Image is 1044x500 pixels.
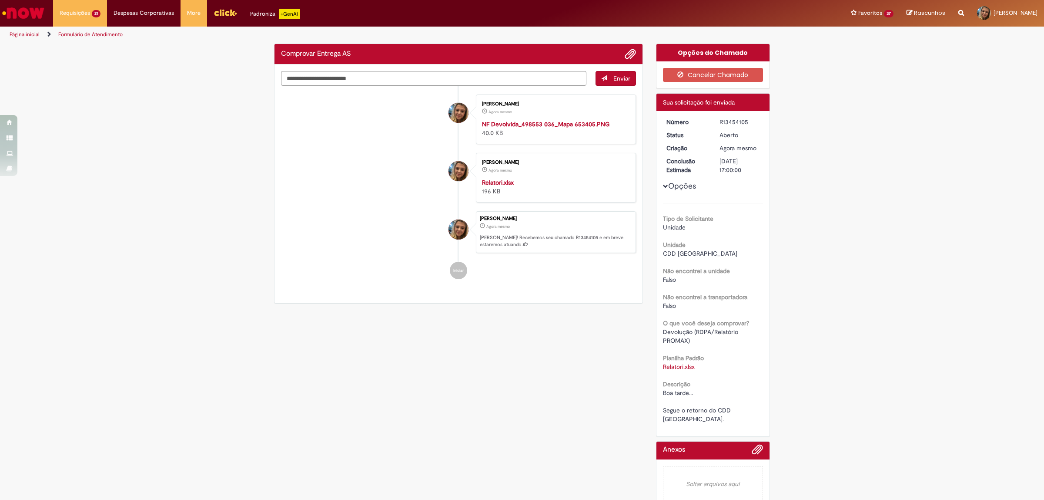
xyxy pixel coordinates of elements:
[281,50,351,58] h2: Comprovar Entrega AS Histórico de tíquete
[660,157,713,174] dt: Conclusão Estimada
[719,144,760,152] div: 27/08/2025 18:05:18
[1,4,46,22] img: ServiceNow
[489,109,512,115] time: 27/08/2025 18:04:59
[663,328,740,345] span: Devolução (RDPA/Relatório PROMAX)
[482,179,514,186] a: Relatori.xlsx
[489,109,512,115] span: Agora mesmo
[660,131,713,139] dt: Status
[214,6,237,19] img: click_logo_yellow_360x200.png
[489,168,512,173] time: 27/08/2025 18:04:52
[663,276,676,284] span: Falso
[482,101,627,107] div: [PERSON_NAME]
[281,71,586,86] textarea: Digite sua mensagem aqui...
[663,250,737,257] span: CDD [GEOGRAPHIC_DATA]
[663,293,747,301] b: Não encontrei a transportadora
[7,27,689,43] ul: Trilhas de página
[480,234,631,248] p: [PERSON_NAME]! Recebemos seu chamado R13454105 e em breve estaremos atuando.
[719,157,760,174] div: [DATE] 17:00:00
[663,389,733,423] span: Boa tarde... Segue o retorno do CDD [GEOGRAPHIC_DATA].
[907,9,945,17] a: Rascunhos
[656,44,770,61] div: Opções do Chamado
[489,168,512,173] span: Agora mesmo
[994,9,1037,17] span: [PERSON_NAME]
[114,9,174,17] span: Despesas Corporativas
[60,9,90,17] span: Requisições
[663,241,686,249] b: Unidade
[613,74,630,82] span: Enviar
[486,224,510,229] time: 27/08/2025 18:05:18
[663,319,749,327] b: O que você deseja comprovar?
[482,178,627,196] div: 196 KB
[10,31,40,38] a: Página inicial
[660,144,713,152] dt: Criação
[58,31,123,38] a: Formulário de Atendimento
[482,160,627,165] div: [PERSON_NAME]
[660,118,713,126] dt: Número
[752,444,763,459] button: Adicionar anexos
[858,9,882,17] span: Favoritos
[448,103,468,123] div: Bianca Morais Alves
[663,98,735,106] span: Sua solicitação foi enviada
[448,161,468,181] div: Bianca Morais Alves
[719,144,756,152] span: Agora mesmo
[486,224,510,229] span: Agora mesmo
[482,120,609,128] a: NF Devolvida_498553 036_Mapa 653405.PNG
[482,120,627,137] div: 40.0 KB
[663,363,695,371] a: Download de Relatori.xlsx
[625,48,636,60] button: Adicionar anexos
[279,9,300,19] p: +GenAi
[281,86,636,288] ul: Histórico de tíquete
[663,354,704,362] b: Planilha Padrão
[719,144,756,152] time: 27/08/2025 18:05:18
[719,131,760,139] div: Aberto
[448,220,468,240] div: Bianca Morais Alves
[663,267,730,275] b: Não encontrei a unidade
[281,211,636,253] li: Bianca Morais Alves
[250,9,300,19] div: Padroniza
[663,446,685,454] h2: Anexos
[663,302,676,310] span: Falso
[663,380,690,388] b: Descrição
[663,68,763,82] button: Cancelar Chamado
[187,9,201,17] span: More
[914,9,945,17] span: Rascunhos
[480,216,631,221] div: [PERSON_NAME]
[596,71,636,86] button: Enviar
[92,10,100,17] span: 21
[884,10,893,17] span: 37
[719,118,760,126] div: R13454105
[663,223,686,231] span: Unidade
[663,215,713,223] b: Tipo de Solicitante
